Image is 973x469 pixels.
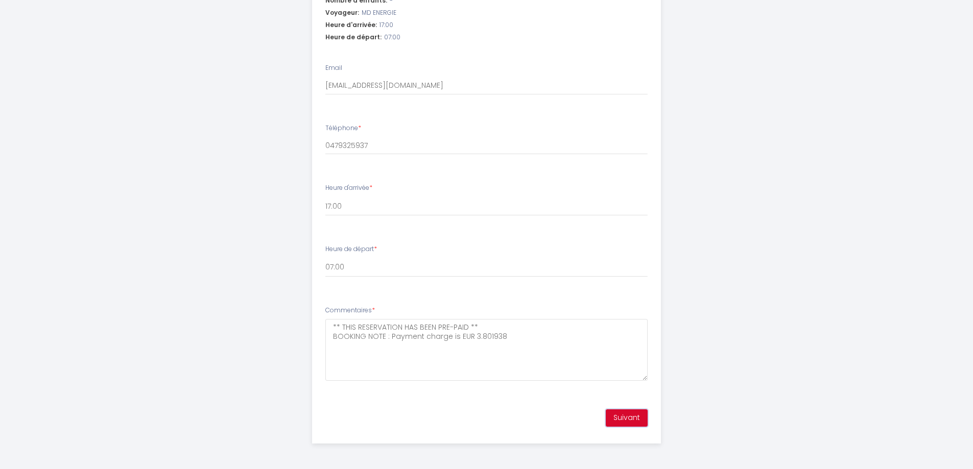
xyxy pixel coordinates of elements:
span: 07:00 [384,33,400,42]
label: Heure d'arrivée [325,183,372,193]
span: Heure de départ: [325,33,382,42]
button: Suivant [606,409,648,427]
span: Heure d'arrivée: [325,20,377,30]
label: Heure de départ [325,244,377,254]
label: Commentaires [325,306,375,315]
span: Voyageur: [325,8,359,18]
label: Email [325,63,342,73]
span: MD ENERGIE [362,8,396,18]
label: Téléphone [325,124,361,133]
span: 17:00 [379,20,393,30]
